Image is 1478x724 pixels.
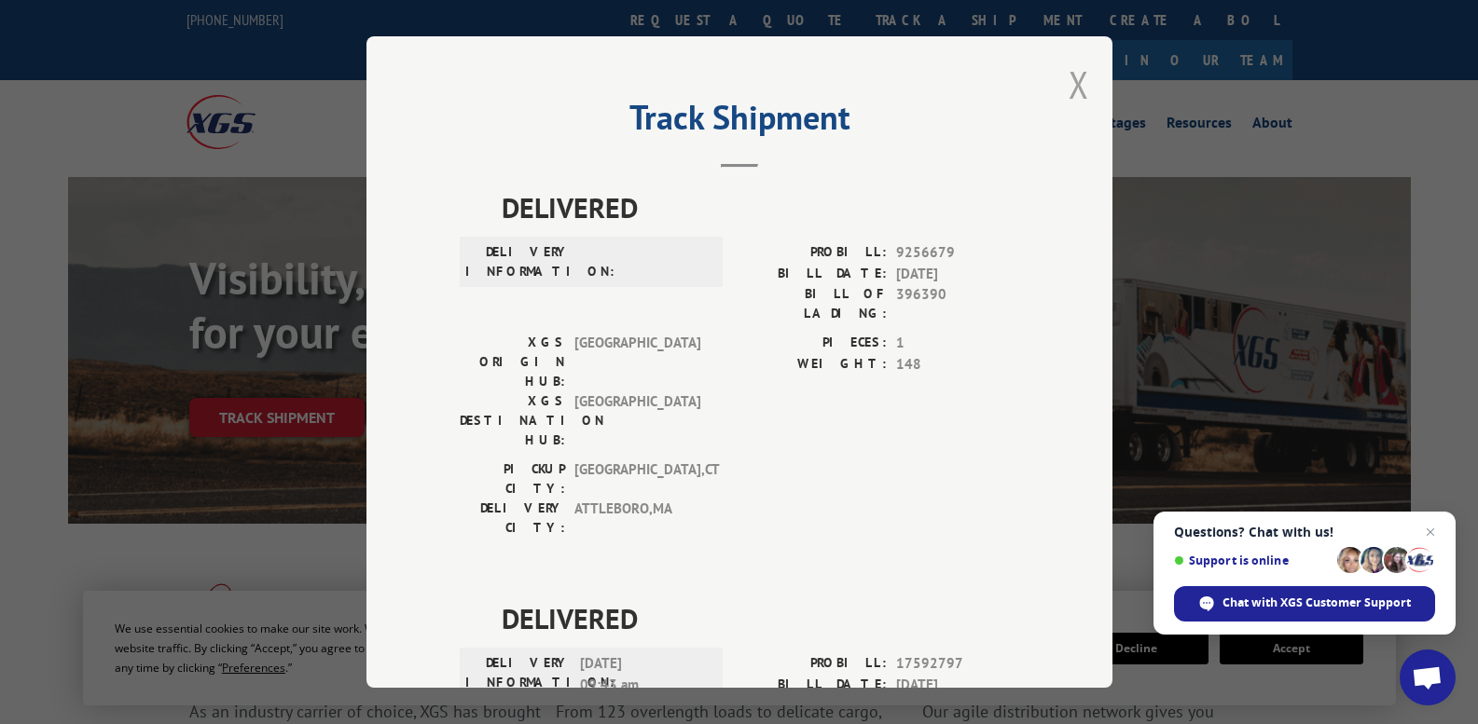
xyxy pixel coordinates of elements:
[739,333,887,354] label: PIECES:
[580,653,706,717] span: [DATE] 09:43 am C E
[1174,525,1435,540] span: Questions? Chat with us!
[1400,649,1456,705] div: Open chat
[896,263,1019,284] span: [DATE]
[460,499,565,538] label: DELIVERY CITY:
[739,242,887,264] label: PROBILL:
[460,391,565,450] label: XGS DESTINATION HUB:
[739,653,887,675] label: PROBILL:
[502,186,1019,228] span: DELIVERED
[739,284,887,323] label: BILL OF LADING:
[574,459,700,499] span: [GEOGRAPHIC_DATA] , CT
[1222,594,1411,611] span: Chat with XGS Customer Support
[465,653,571,717] label: DELIVERY INFORMATION:
[460,459,565,499] label: PICKUP CITY:
[896,653,1019,675] span: 17592797
[574,499,700,538] span: ATTLEBORO , MA
[739,674,887,695] label: BILL DATE:
[896,333,1019,354] span: 1
[502,597,1019,639] span: DELIVERED
[574,391,700,450] span: [GEOGRAPHIC_DATA]
[896,284,1019,323] span: 396390
[465,242,571,281] label: DELIVERY INFORMATION:
[460,333,565,391] label: XGS ORIGIN HUB:
[896,674,1019,695] span: [DATE]
[739,353,887,375] label: WEIGHT:
[896,353,1019,375] span: 148
[1069,60,1089,109] button: Close modal
[739,263,887,284] label: BILL DATE:
[896,242,1019,264] span: 9256679
[1174,553,1331,567] span: Support is online
[1419,521,1442,543] span: Close chat
[460,104,1019,140] h2: Track Shipment
[574,333,700,391] span: [GEOGRAPHIC_DATA]
[1174,586,1435,622] div: Chat with XGS Customer Support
